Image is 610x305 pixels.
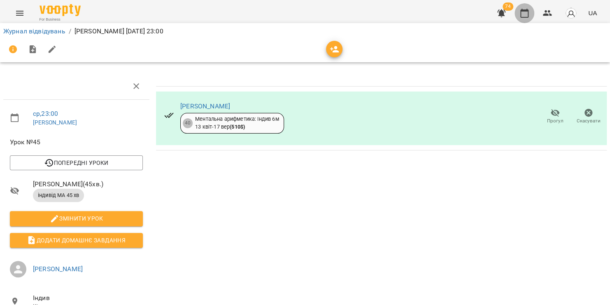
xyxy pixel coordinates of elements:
span: Урок №45 [10,137,143,147]
span: UA [588,9,597,17]
button: UA [585,5,600,21]
div: 40 [183,118,193,128]
a: [PERSON_NAME] [180,102,230,110]
b: ( 510 $ ) [230,124,245,130]
button: Прогул [538,105,572,128]
button: Змінити урок [10,211,143,226]
button: Попередні уроки [10,155,143,170]
nav: breadcrumb [3,26,607,36]
span: Прогул [547,117,563,124]
span: Скасувати [577,117,601,124]
button: Скасувати [572,105,605,128]
img: avatar_s.png [565,7,577,19]
a: [PERSON_NAME] [33,119,77,126]
button: Додати домашнє завдання [10,233,143,248]
span: Попередні уроки [16,158,136,168]
span: Індив [33,293,143,303]
div: Ментальна арифметика: Індив 6м 13 квіт - 17 вер [195,115,279,131]
span: Додати домашнє завдання [16,235,136,245]
a: [PERSON_NAME] [33,265,83,273]
span: Змінити урок [16,213,136,223]
span: For Business [40,17,81,22]
img: Voopty Logo [40,4,81,16]
button: Menu [10,3,30,23]
a: ср , 23:00 [33,110,58,117]
span: [PERSON_NAME] ( 45 хв. ) [33,179,143,189]
a: Журнал відвідувань [3,27,65,35]
span: 74 [503,2,513,11]
li: / [69,26,71,36]
span: індивід МА 45 хв [33,192,84,199]
p: [PERSON_NAME] [DATE] 23:00 [75,26,163,36]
